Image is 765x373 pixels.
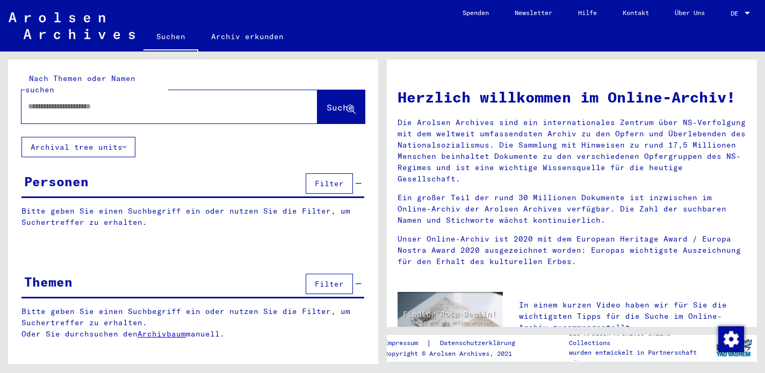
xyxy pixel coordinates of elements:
[398,292,503,349] img: video.jpg
[315,279,344,289] span: Filter
[315,179,344,188] span: Filter
[569,328,711,348] p: Die Arolsen Archives Online-Collections
[317,90,365,123] button: Suche
[306,274,353,294] button: Filter
[398,86,746,108] h1: Herzlich willkommen im Online-Archiv!
[519,299,746,333] p: In einem kurzen Video haben wir für Sie die wichtigsten Tipps für die Suche im Online-Archiv zusa...
[398,233,746,267] p: Unser Online-Archiv ist 2020 mit dem European Heritage Award / Europa Nostra Award 2020 ausgezeic...
[306,173,353,194] button: Filter
[21,206,364,228] p: Bitte geben Sie einen Suchbegriff ein oder nutzen Sie die Filter, um Suchertreffer zu erhalten.
[384,338,427,349] a: Impressum
[21,306,365,340] p: Bitte geben Sie einen Suchbegriff ein oder nutzen Sie die Filter, um Suchertreffer zu erhalten. O...
[198,24,297,49] a: Archiv erkunden
[398,192,746,226] p: Ein großer Teil der rund 30 Millionen Dokumente ist inzwischen im Online-Archiv der Arolsen Archi...
[731,10,742,17] span: DE
[431,338,528,349] a: Datenschutzerklärung
[9,12,135,39] img: Arolsen_neg.svg
[24,272,73,291] div: Themen
[24,172,89,191] div: Personen
[21,137,135,157] button: Archival tree units
[384,349,528,359] p: Copyright © Arolsen Archives, 2021
[25,74,135,94] mat-label: Nach Themen oder Namen suchen
[327,102,353,113] span: Suche
[384,338,528,349] div: |
[143,24,198,52] a: Suchen
[569,348,711,367] p: wurden entwickelt in Partnerschaft mit
[718,326,744,352] img: Zustimmung ändern
[398,117,746,185] p: Die Arolsen Archives sind ein internationales Zentrum über NS-Verfolgung mit dem weltweit umfasse...
[714,334,754,361] img: yv_logo.png
[718,326,744,352] div: Zustimmung ändern
[138,329,186,339] a: Archivbaum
